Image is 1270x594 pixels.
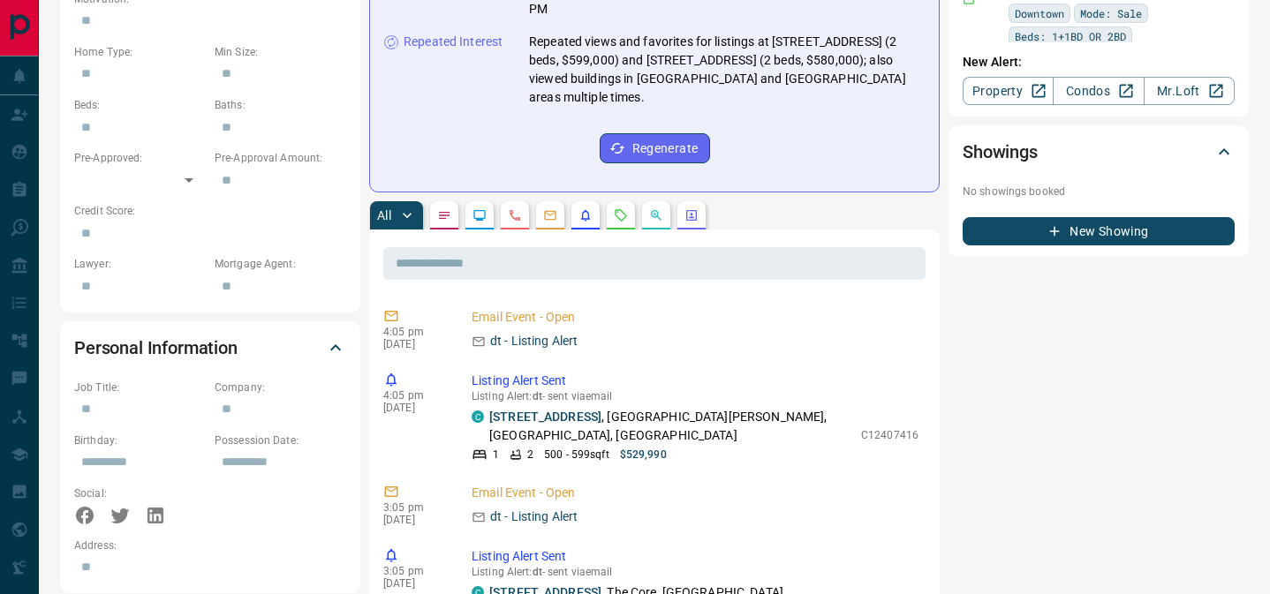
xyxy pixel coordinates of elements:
[600,133,710,163] button: Regenerate
[74,150,206,166] p: Pre-Approved:
[74,485,206,501] p: Social:
[963,77,1054,105] a: Property
[1015,27,1126,45] span: Beds: 1+1BD OR 2BD
[74,44,206,60] p: Home Type:
[472,208,487,222] svg: Lead Browsing Activity
[527,447,533,462] p: 2
[472,308,918,327] p: Email Event - Open
[377,209,391,222] p: All
[963,131,1235,173] div: Showings
[74,432,206,448] p: Birthday:
[614,208,628,222] svg: Requests
[383,326,445,338] p: 4:05 pm
[437,208,451,222] svg: Notes
[963,217,1235,245] button: New Showing
[508,208,522,222] svg: Calls
[649,208,663,222] svg: Opportunities
[215,44,346,60] p: Min Size:
[1053,77,1144,105] a: Condos
[490,332,578,350] p: dt - Listing Alert
[472,566,918,578] p: Listing Alert : - sent via email
[74,538,346,553] p: Address:
[963,138,1038,166] h2: Showings
[963,53,1235,71] p: New Alert:
[74,380,206,395] p: Job Title:
[215,150,346,166] p: Pre-Approval Amount:
[620,447,667,462] p: $529,990
[472,372,918,390] p: Listing Alert Sent
[533,390,542,402] span: dt
[215,432,346,448] p: Possession Date:
[472,484,918,502] p: Email Event - Open
[215,380,346,395] p: Company:
[383,338,445,350] p: [DATE]
[74,327,346,369] div: Personal Information
[215,256,346,272] p: Mortgage Agent:
[383,389,445,402] p: 4:05 pm
[215,97,346,113] p: Baths:
[543,208,557,222] svg: Emails
[963,184,1235,199] p: No showings booked
[544,447,609,462] p: 500 - 599 sqft
[489,410,601,424] a: [STREET_ADDRESS]
[1015,4,1064,22] span: Downtown
[74,256,206,272] p: Lawyer:
[383,501,445,514] p: 3:05 pm
[533,566,542,578] span: dt
[383,577,445,590] p: [DATE]
[578,208,593,222] svg: Listing Alerts
[529,33,925,107] p: Repeated views and favorites for listings at [STREET_ADDRESS] (2 beds, $599,000) and [STREET_ADDR...
[472,390,918,402] p: Listing Alert : - sent via email
[861,427,918,443] p: C12407416
[383,402,445,414] p: [DATE]
[74,97,206,113] p: Beds:
[1080,4,1142,22] span: Mode: Sale
[383,565,445,577] p: 3:05 pm
[74,334,238,362] h2: Personal Information
[490,508,578,526] p: dt - Listing Alert
[1144,77,1235,105] a: Mr.Loft
[472,547,918,566] p: Listing Alert Sent
[493,447,499,462] p: 1
[489,408,852,445] p: , [GEOGRAPHIC_DATA][PERSON_NAME], [GEOGRAPHIC_DATA], [GEOGRAPHIC_DATA]
[74,203,346,219] p: Credit Score:
[684,208,699,222] svg: Agent Actions
[383,514,445,526] p: [DATE]
[404,33,503,51] p: Repeated Interest
[472,410,484,423] div: condos.ca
